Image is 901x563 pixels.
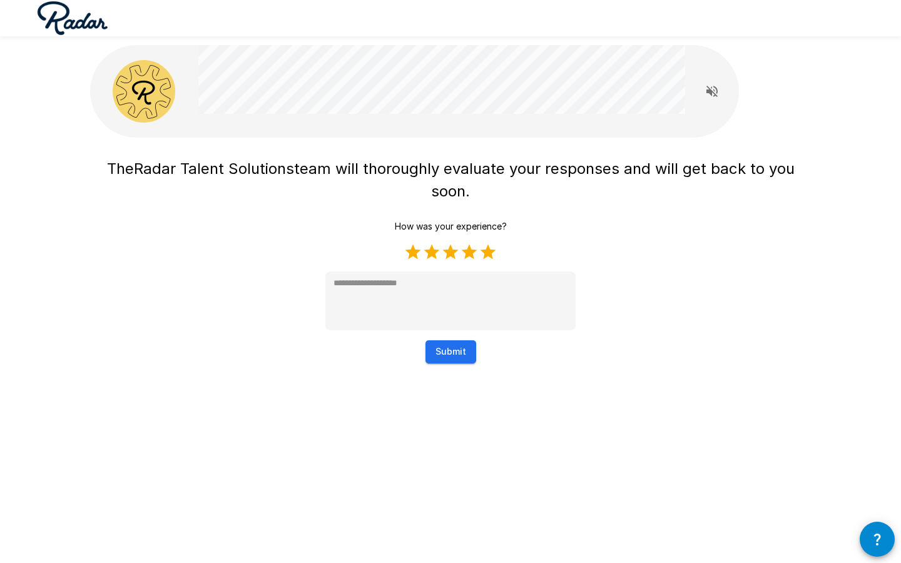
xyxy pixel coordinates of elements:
span: Radar Talent Solutions [134,160,294,178]
span: team will thoroughly evaluate your responses and will get back to you soon. [294,160,799,200]
button: Submit [425,340,476,363]
button: Read questions aloud [700,79,725,104]
span: The [107,160,134,178]
p: How was your experience? [395,220,507,233]
img: radar_avatar.png [113,60,175,123]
